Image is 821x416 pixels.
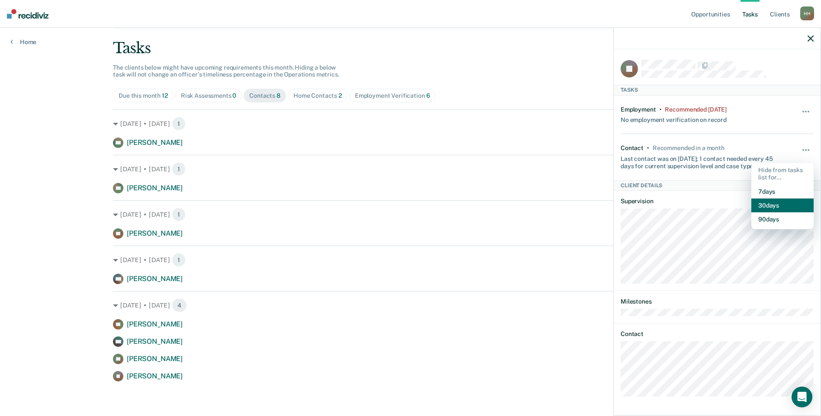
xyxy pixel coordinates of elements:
div: No employment verification on record [621,113,727,124]
div: Employment Verification [355,92,430,99]
div: Risk Assessments [181,92,237,99]
span: 4 [172,298,187,312]
a: Home [10,38,36,46]
div: Tasks [614,85,821,95]
div: [DATE] • [DATE] [113,298,708,312]
span: [PERSON_NAME] [127,138,183,147]
span: [PERSON_NAME] [127,372,183,380]
span: 1 [172,208,186,221]
div: Recommended in a month [653,144,724,152]
div: Due this month [119,92,168,99]
span: 1 [172,162,186,176]
div: [DATE] • [DATE] [113,208,708,221]
div: Recommended 15 days ago [665,106,726,113]
div: Employment [621,106,656,113]
span: The clients below might have upcoming requirements this month. Hiding a below task will not chang... [113,64,339,78]
div: Hide from tasks list for... [751,163,814,185]
span: 8 [277,92,280,99]
dt: Milestones [621,298,814,305]
div: Tasks [113,39,708,57]
div: [DATE] • [DATE] [113,253,708,267]
button: 90 days [751,212,814,226]
div: Open Intercom Messenger [792,387,812,407]
button: 7 days [751,185,814,198]
span: 12 [162,92,168,99]
img: Recidiviz [7,9,48,19]
span: 0 [232,92,236,99]
span: [PERSON_NAME] [127,184,183,192]
span: 1 [172,253,186,267]
button: 30 days [751,198,814,212]
span: 6 [426,92,430,99]
div: • [647,144,649,152]
div: Client Details [614,180,821,191]
span: [PERSON_NAME] [127,229,183,237]
span: [PERSON_NAME] [127,320,183,328]
div: H H [800,6,814,20]
span: [PERSON_NAME] [127,337,183,346]
div: [DATE] • [DATE] [113,117,708,131]
span: 2 [338,92,342,99]
span: [PERSON_NAME] [127,355,183,363]
dt: Supervision [621,198,814,205]
dt: Contact [621,330,814,338]
div: [DATE] • [DATE] [113,162,708,176]
span: 1 [172,117,186,131]
div: Home Contacts [293,92,342,99]
div: Contacts [249,92,280,99]
div: • [660,106,662,113]
div: Last contact was on [DATE]; 1 contact needed every 45 days for current supervision level and case... [621,152,782,170]
span: [PERSON_NAME] [127,275,183,283]
div: Contact [621,144,644,152]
